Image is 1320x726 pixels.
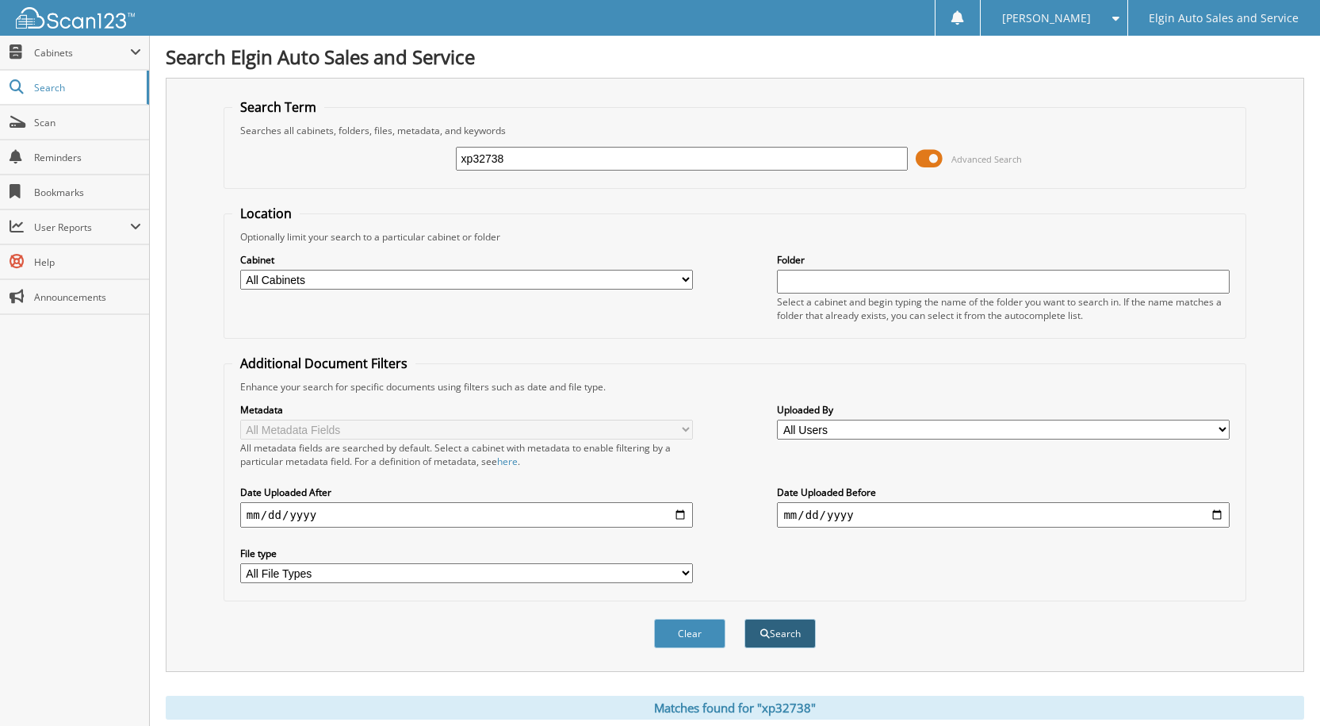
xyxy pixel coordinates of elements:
[654,619,725,648] button: Clear
[166,44,1304,70] h1: Search Elgin Auto Sales and Service
[240,547,693,560] label: File type
[744,619,816,648] button: Search
[232,98,324,116] legend: Search Term
[34,81,139,94] span: Search
[232,355,415,372] legend: Additional Document Filters
[34,151,141,164] span: Reminders
[34,290,141,304] span: Announcements
[951,153,1022,165] span: Advanced Search
[240,403,693,417] label: Metadata
[34,46,130,60] span: Cabinets
[497,455,518,468] a: here
[777,403,1230,417] label: Uploaded By
[232,380,1238,394] div: Enhance your search for specific documents using filters such as date and file type.
[232,124,1238,137] div: Searches all cabinets, folders, files, metadata, and keywords
[777,253,1230,267] label: Folder
[777,295,1230,322] div: Select a cabinet and begin typing the name of the folder you want to search in. If the name match...
[232,205,300,222] legend: Location
[34,221,130,234] span: User Reports
[1241,650,1320,726] iframe: Chat Widget
[34,255,141,269] span: Help
[240,253,693,267] label: Cabinet
[240,486,693,499] label: Date Uploaded After
[232,230,1238,244] div: Optionally limit your search to a particular cabinet or folder
[16,7,135,29] img: scan123-logo-white.svg
[777,486,1230,499] label: Date Uploaded Before
[1002,13,1091,23] span: [PERSON_NAME]
[240,502,693,528] input: start
[166,696,1304,720] div: Matches found for "xp32738"
[34,116,141,129] span: Scan
[34,186,141,199] span: Bookmarks
[1149,13,1299,23] span: Elgin Auto Sales and Service
[240,441,693,468] div: All metadata fields are searched by default. Select a cabinet with metadata to enable filtering b...
[777,502,1230,528] input: end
